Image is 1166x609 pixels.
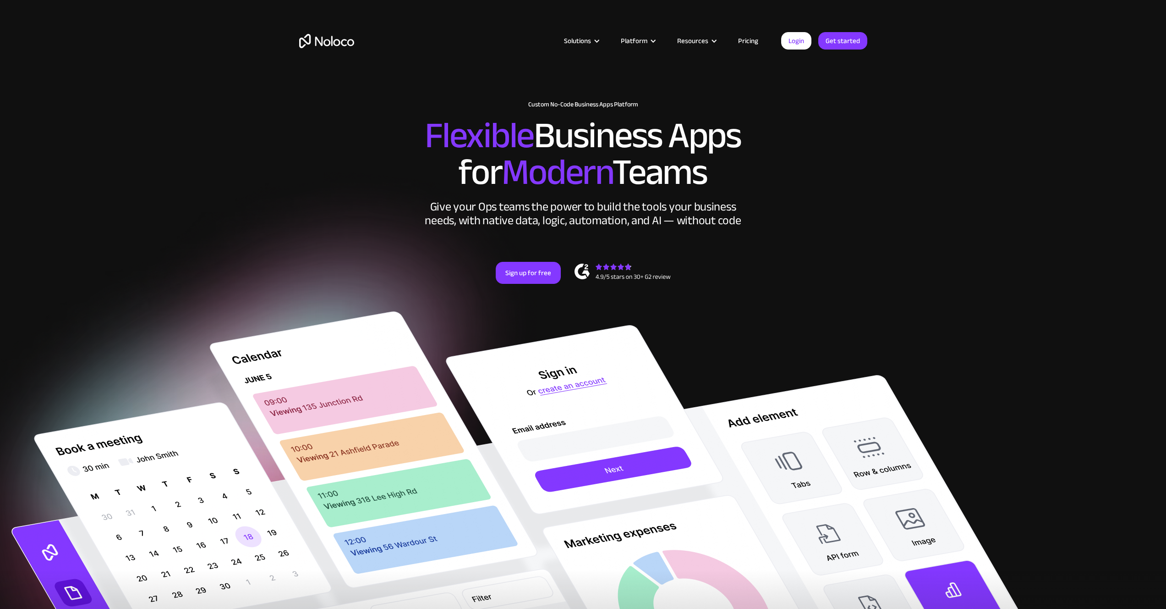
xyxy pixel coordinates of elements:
div: Solutions [564,35,591,47]
h2: Business Apps for Teams [299,117,867,191]
a: Get started [818,32,867,50]
a: Pricing [727,35,770,47]
a: Login [781,32,811,50]
div: Platform [621,35,647,47]
a: home [299,34,354,48]
div: Solutions [553,35,609,47]
div: Give your Ops teams the power to build the tools your business needs, with native data, logic, au... [423,200,744,227]
h1: Custom No-Code Business Apps Platform [299,101,867,108]
div: Resources [677,35,708,47]
div: Resources [666,35,727,47]
div: Platform [609,35,666,47]
span: Modern [502,138,612,206]
a: Sign up for free [496,262,561,284]
span: Flexible [425,101,534,170]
